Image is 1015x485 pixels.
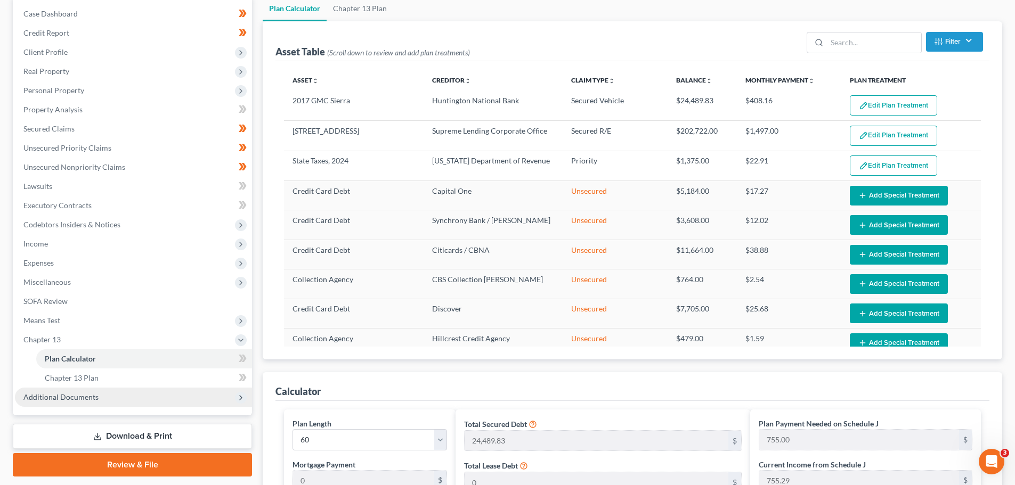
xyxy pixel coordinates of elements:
td: Collection Agency [284,328,424,358]
span: Additional Documents [23,392,99,401]
td: Unsecured [563,299,667,328]
td: $408.16 [737,91,841,121]
input: Search... [827,32,921,53]
td: 2017 GMC Sierra [284,91,424,121]
a: Plan Calculator [36,349,252,368]
td: Capital One [424,181,563,210]
a: Lawsuits [15,177,252,196]
td: Credit Card Debt [284,181,424,210]
span: Means Test [23,316,60,325]
label: Mortgage Payment [293,459,355,470]
i: unfold_more [706,78,712,84]
button: Filter [926,32,983,52]
label: Current Income from Schedule J [759,459,866,470]
label: Total Lease Debt [464,460,518,471]
td: Hillcrest Credit Agency [424,328,563,358]
span: SOFA Review [23,297,68,306]
div: Calculator [275,385,321,398]
div: Asset Table [275,45,470,58]
iframe: Intercom live chat [979,449,1004,474]
td: Unsecured [563,240,667,269]
td: $1.59 [737,328,841,358]
label: Plan Length [293,418,331,429]
a: Creditorunfold_more [432,76,471,84]
span: Executory Contracts [23,201,92,210]
td: Huntington National Bank [424,91,563,121]
td: Discover [424,299,563,328]
td: $5,184.00 [668,181,737,210]
span: Secured Claims [23,124,75,133]
td: $1,497.00 [737,121,841,151]
td: Credit Card Debt [284,299,424,328]
input: 0.00 [759,430,959,450]
td: $764.00 [668,269,737,299]
button: Add Special Treatment [850,333,948,353]
td: [US_STATE] Department of Revenue [424,151,563,180]
img: edit-pencil-c1479a1de80d8dea1e2430c2f745a3c6a07e9d7aa2eeffe225670001d78357a8.svg [859,131,868,140]
td: Citicards / CBNA [424,240,563,269]
span: Personal Property [23,86,84,95]
span: (Scroll down to review and add plan treatments) [327,48,470,57]
span: Unsecured Nonpriority Claims [23,162,125,171]
i: unfold_more [808,78,815,84]
button: Add Special Treatment [850,186,948,205]
i: unfold_more [608,78,615,84]
td: $38.88 [737,240,841,269]
a: Chapter 13 Plan [36,368,252,388]
td: $1,375.00 [668,151,737,180]
button: Add Special Treatment [850,303,948,323]
span: Case Dashboard [23,9,78,18]
button: Add Special Treatment [850,245,948,265]
td: State Taxes, 2024 [284,151,424,180]
td: Credit Card Debt [284,240,424,269]
span: Plan Calculator [45,354,96,363]
td: $22.91 [737,151,841,180]
a: Claim Typeunfold_more [571,76,615,84]
td: $479.00 [668,328,737,358]
a: Download & Print [13,424,252,449]
span: Property Analysis [23,105,83,114]
input: 0.00 [465,431,728,451]
button: Add Special Treatment [850,215,948,235]
span: Client Profile [23,47,68,56]
td: Supreme Lending Corporate Office [424,121,563,151]
a: SOFA Review [15,292,252,311]
td: Secured Vehicle [563,91,667,121]
span: Chapter 13 [23,335,61,344]
div: $ [728,431,741,451]
button: Edit Plan Treatment [850,155,937,176]
a: Credit Report [15,23,252,43]
button: Edit Plan Treatment [850,126,937,146]
span: Income [23,239,48,248]
span: Real Property [23,67,69,76]
span: Codebtors Insiders & Notices [23,220,120,229]
td: $12.02 [737,210,841,240]
td: $24,489.83 [668,91,737,121]
i: unfold_more [312,78,319,84]
td: [STREET_ADDRESS] [284,121,424,151]
a: Monthly Paymentunfold_more [745,76,815,84]
span: 3 [1001,449,1009,457]
a: Property Analysis [15,100,252,119]
a: Unsecured Nonpriority Claims [15,158,252,177]
label: Plan Payment Needed on Schedule J [759,418,879,429]
td: Unsecured [563,181,667,210]
div: $ [959,430,972,450]
button: Edit Plan Treatment [850,95,937,116]
td: Unsecured [563,210,667,240]
td: $17.27 [737,181,841,210]
td: Synchrony Bank / [PERSON_NAME] [424,210,563,240]
td: Collection Agency [284,269,424,299]
a: Assetunfold_more [293,76,319,84]
a: Balanceunfold_more [676,76,712,84]
span: Credit Report [23,28,69,37]
td: $202,722.00 [668,121,737,151]
td: Credit Card Debt [284,210,424,240]
span: Lawsuits [23,182,52,191]
a: Secured Claims [15,119,252,138]
td: Unsecured [563,269,667,299]
label: Total Secured Debt [464,418,527,430]
td: $11,664.00 [668,240,737,269]
img: edit-pencil-c1479a1de80d8dea1e2430c2f745a3c6a07e9d7aa2eeffe225670001d78357a8.svg [859,101,868,110]
td: $25.68 [737,299,841,328]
